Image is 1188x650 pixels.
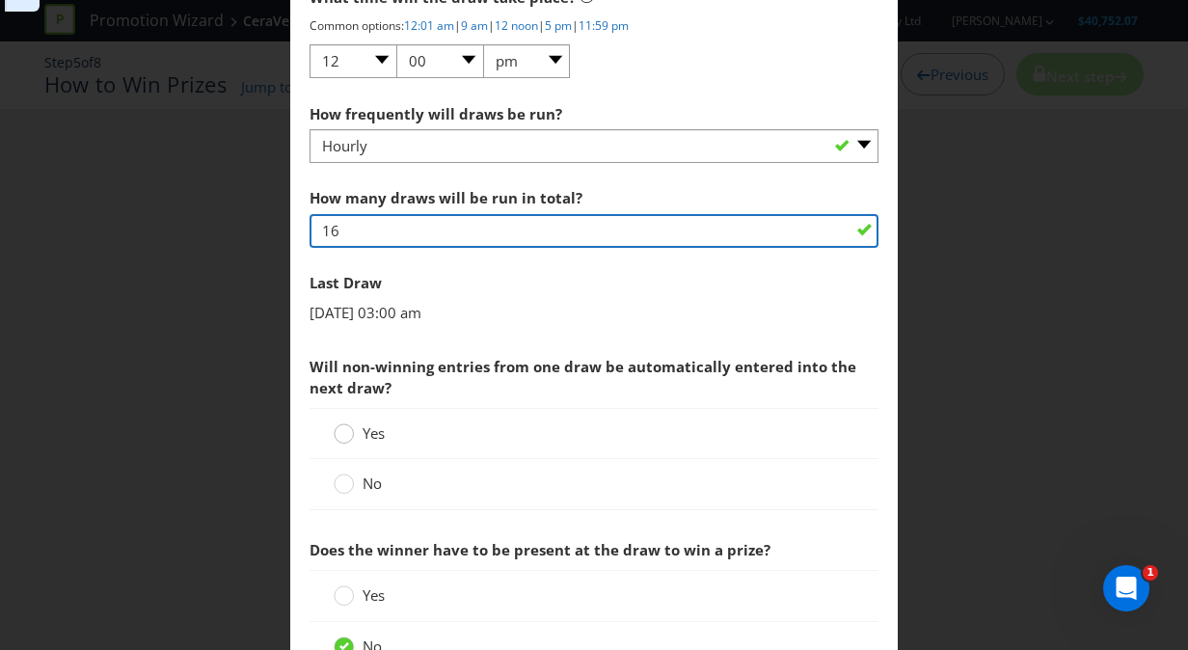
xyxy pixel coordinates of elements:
span: Yes [363,423,385,443]
a: 11:59 pm [579,17,629,34]
span: | [538,17,545,34]
span: How many draws will be run in total? [310,188,582,207]
a: 12 noon [495,17,538,34]
a: 5 pm [545,17,572,34]
span: Common options: [310,17,404,34]
span: Last Draw [310,273,382,292]
span: | [454,17,461,34]
input: e.g. 10 [310,214,878,248]
span: No [363,474,382,493]
a: 12:01 am [404,17,454,34]
span: Does the winner have to be present at the draw to win a prize? [310,540,770,559]
span: | [572,17,579,34]
span: How frequently will draws be run? [310,104,562,123]
span: Yes [363,585,385,605]
span: Will non-winning entries from one draw be automatically entered into the next draw? [310,357,856,396]
span: | [488,17,495,34]
iframe: Intercom live chat [1103,565,1149,611]
a: 9 am [461,17,488,34]
span: 1 [1143,565,1158,581]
